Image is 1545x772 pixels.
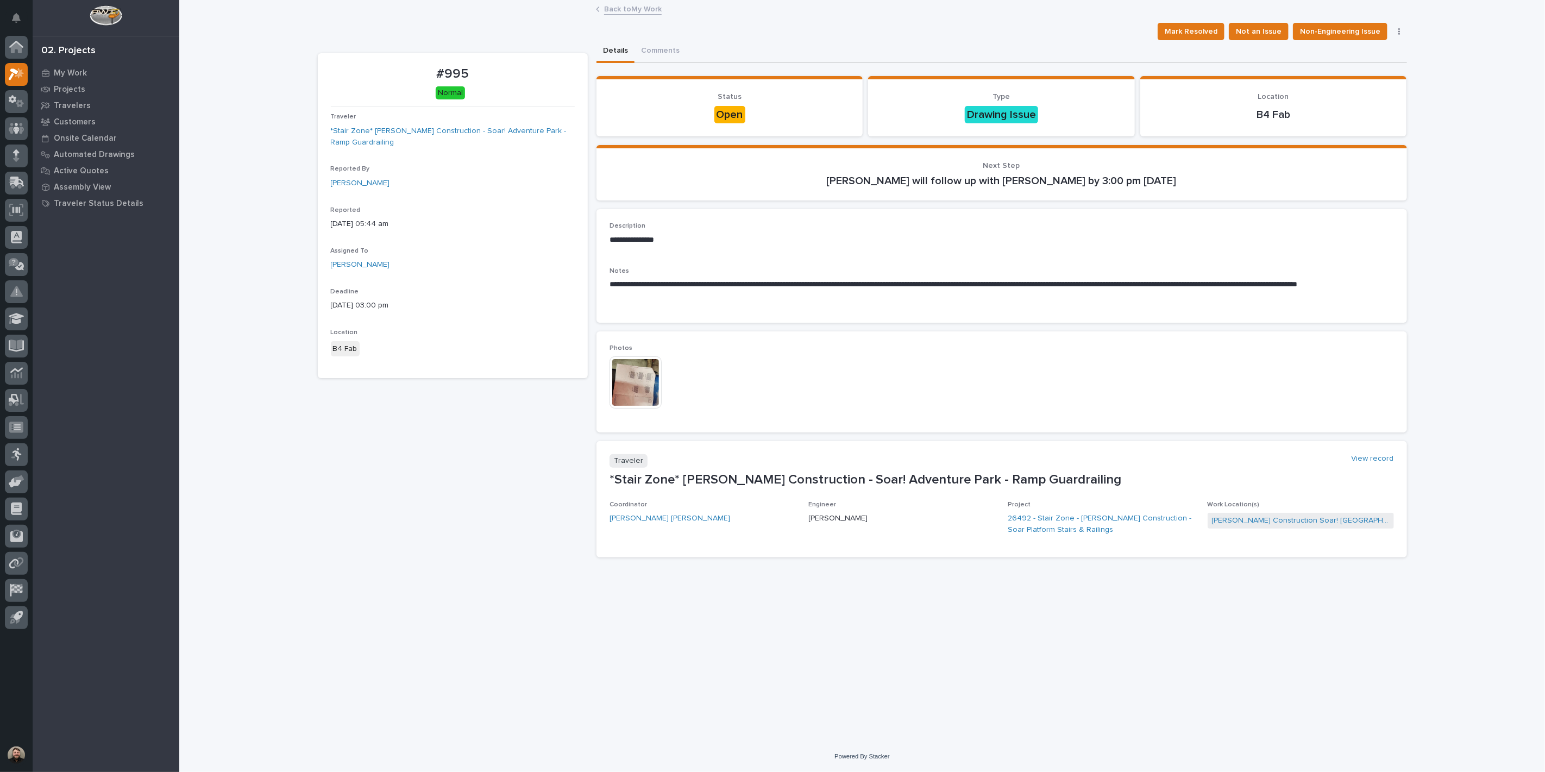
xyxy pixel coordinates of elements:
[1236,25,1282,38] span: Not an Issue
[33,146,179,162] a: Automated Drawings
[54,199,143,209] p: Traveler Status Details
[1008,513,1195,536] a: 26492 - Stair Zone - [PERSON_NAME] Construction - Soar Platform Stairs & Railings
[54,101,91,111] p: Travelers
[33,114,179,130] a: Customers
[331,66,575,82] p: #995
[331,288,359,295] span: Deadline
[1229,23,1289,40] button: Not an Issue
[610,223,645,229] span: Description
[331,166,370,172] span: Reported By
[965,106,1038,123] div: Drawing Issue
[610,345,632,352] span: Photos
[54,134,117,143] p: Onsite Calendar
[33,162,179,179] a: Active Quotes
[331,114,356,120] span: Traveler
[610,174,1394,187] p: [PERSON_NAME] will follow up with [PERSON_NAME] by 3:00 pm [DATE]
[54,183,111,192] p: Assembly View
[610,472,1394,488] p: *Stair Zone* [PERSON_NAME] Construction - Soar! Adventure Park - Ramp Guardrailing
[331,300,575,311] p: [DATE] 03:00 pm
[331,248,369,254] span: Assigned To
[331,329,358,336] span: Location
[1153,108,1394,121] p: B4 Fab
[1008,501,1031,508] span: Project
[33,130,179,146] a: Onsite Calendar
[1165,25,1217,38] span: Mark Resolved
[1258,93,1289,101] span: Location
[14,13,28,30] div: Notifications
[983,162,1020,170] span: Next Step
[635,40,686,63] button: Comments
[33,81,179,97] a: Projects
[331,341,360,357] div: B4 Fab
[714,106,745,123] div: Open
[331,125,575,148] a: *Stair Zone* [PERSON_NAME] Construction - Soar! Adventure Park - Ramp Guardrailing
[5,7,28,29] button: Notifications
[54,150,135,160] p: Automated Drawings
[41,45,96,57] div: 02. Projects
[596,40,635,63] button: Details
[54,166,109,176] p: Active Quotes
[993,93,1010,101] span: Type
[54,117,96,127] p: Customers
[33,195,179,211] a: Traveler Status Details
[33,97,179,114] a: Travelers
[436,86,465,100] div: Normal
[718,93,742,101] span: Status
[809,513,995,524] p: [PERSON_NAME]
[1300,25,1380,38] span: Non-Engineering Issue
[331,207,361,214] span: Reported
[54,68,87,78] p: My Work
[331,259,390,271] a: [PERSON_NAME]
[1208,501,1260,508] span: Work Location(s)
[1158,23,1224,40] button: Mark Resolved
[1293,23,1387,40] button: Non-Engineering Issue
[90,5,122,26] img: Workspace Logo
[1212,515,1390,526] a: [PERSON_NAME] Construction Soar! [GEOGRAPHIC_DATA]
[610,268,629,274] span: Notes
[5,744,28,767] button: users-avatar
[54,85,85,95] p: Projects
[610,513,730,524] a: [PERSON_NAME] [PERSON_NAME]
[809,501,837,508] span: Engineer
[331,178,390,189] a: [PERSON_NAME]
[834,753,889,760] a: Powered By Stacker
[1352,454,1394,463] a: View record
[604,2,662,15] a: Back toMy Work
[610,454,648,468] p: Traveler
[33,179,179,195] a: Assembly View
[33,65,179,81] a: My Work
[331,218,575,230] p: [DATE] 05:44 am
[610,501,647,508] span: Coordinator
